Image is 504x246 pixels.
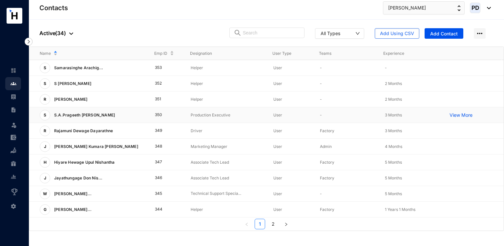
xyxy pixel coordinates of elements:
span: J [44,145,46,149]
span: User [273,113,282,117]
button: All Types [315,28,364,39]
p: Helper [191,206,263,213]
span: 5 Months [385,160,402,165]
p: - [320,80,374,87]
span: left [245,222,249,226]
p: S [PERSON_NAME] [50,78,94,89]
p: Technical Support Specia... [191,191,263,197]
td: 353 [144,60,180,76]
img: settings-unselected.1febfda315e6e19643a1.svg [10,203,16,209]
span: Jayathungage Don Nis... [54,175,103,180]
td: 350 [144,107,180,123]
td: 344 [144,202,180,217]
span: Name [40,50,51,57]
li: Contacts [5,77,21,90]
span: User [273,175,282,180]
p: Driver [191,128,263,134]
img: people.b0bd17028ad2877b116a.svg [10,81,16,87]
li: Expenses [5,131,21,144]
span: User [273,144,282,149]
span: - [385,65,387,70]
td: 345 [144,186,180,202]
span: S [44,82,46,86]
span: User [273,207,282,212]
a: 1 [255,219,265,229]
td: 346 [144,170,180,186]
img: home-unselected.a29eae3204392db15eaf.svg [10,68,16,73]
li: Contracts [5,103,21,116]
p: - [320,65,374,71]
span: H [44,160,47,164]
td: 347 [144,154,180,170]
span: W [43,192,47,196]
span: Add Using CSV [380,30,414,37]
p: Marketing Manager [191,143,263,150]
span: Samarasinghe Arachig... [54,65,103,70]
span: S [44,113,46,117]
p: - [320,112,374,118]
span: Emp ID [154,50,167,57]
span: User [273,97,282,102]
span: User [273,65,282,70]
img: gratuity-unselected.a8c340787eea3cf492d7.svg [10,161,16,167]
td: 352 [144,76,180,92]
a: View More [450,112,476,118]
img: contract-unselected.99e2b2107c0a7dd48938.svg [10,107,16,113]
p: - [320,191,374,197]
img: dropdown-black.8e83cc76930a90b1a4fdb6d089b7bf3a.svg [69,32,73,35]
span: Add Contact [430,31,458,37]
th: Emp ID [144,47,179,60]
button: [PERSON_NAME] [383,1,465,14]
span: 3 Months [385,128,402,133]
button: left [241,219,252,229]
img: search.8ce656024d3affaeffe32e5b30621cb7.svg [234,30,241,36]
span: [PERSON_NAME] [388,4,426,11]
img: expense-unselected.2edcf0507c847f3e9e96.svg [10,134,16,140]
span: R [44,97,46,101]
span: 2 Months [385,81,402,86]
input: Search [243,28,300,38]
th: Experience [373,47,437,60]
li: Loan [5,144,21,157]
li: 1 [255,219,265,229]
span: R [44,129,46,133]
span: 3 Months [385,113,402,117]
td: 349 [144,123,180,139]
span: User [273,81,282,86]
p: Helper [191,65,263,71]
p: Active ( 34 ) [39,29,73,37]
span: User [273,160,282,165]
span: 5 Months [385,191,402,196]
span: PD [471,5,479,10]
span: [PERSON_NAME]... [54,207,92,212]
p: [PERSON_NAME] Kumara [PERSON_NAME] [50,141,141,152]
span: 2 Months [385,97,402,102]
span: S [44,66,46,70]
th: Teams [308,47,373,60]
img: dropdown-black.8e83cc76930a90b1a4fdb6d089b7bf3a.svg [484,7,491,9]
img: up-down-arrow.74152d26bf9780fbf563ca9c90304185.svg [457,5,461,11]
p: Helper [191,80,263,87]
td: 351 [144,92,180,107]
li: Home [5,64,21,77]
img: payroll-unselected.b590312f920e76f0c668.svg [10,94,16,100]
img: more-horizontal.eedb2faff8778e1aceccc67cc90ae3cb.svg [474,28,486,39]
span: [PERSON_NAME]... [54,191,92,196]
th: User Type [262,47,308,60]
li: Payroll [5,90,21,103]
p: Rajamuni Dewage Dayarathne [50,126,115,136]
p: Factory [320,159,374,166]
th: Designation [179,47,262,60]
button: right [281,219,291,229]
td: 348 [144,139,180,154]
span: User [273,191,282,196]
li: Reports [5,170,21,183]
span: 4 Months [385,144,402,149]
img: loan-unselected.d74d20a04637f2d15ab5.svg [10,148,16,154]
div: All Types [321,30,340,36]
li: Previous Page [241,219,252,229]
span: J [44,176,46,180]
li: Next Page [281,219,291,229]
p: Factory [320,128,374,134]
